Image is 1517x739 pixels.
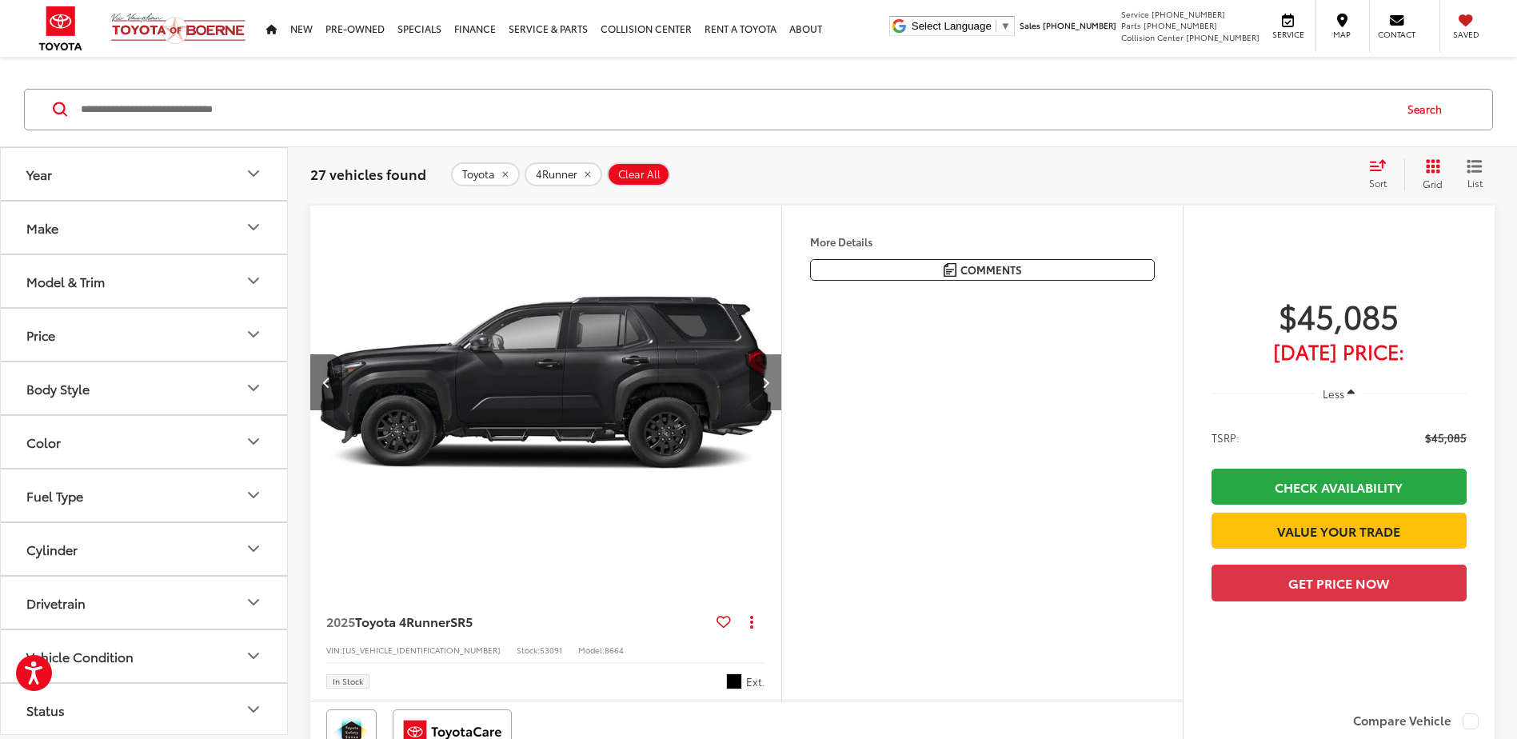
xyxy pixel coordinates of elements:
[746,674,765,689] span: Ext.
[1000,20,1011,32] span: ▼
[1467,176,1483,190] span: List
[26,541,78,557] div: Cylinder
[1121,19,1141,31] span: Parts
[1,523,289,575] button: CylinderCylinder
[1152,8,1225,20] span: [PHONE_NUMBER]
[244,164,263,183] div: Year
[451,162,520,186] button: remove Toyota
[1404,158,1455,190] button: Grid View
[578,644,605,656] span: Model:
[1,416,289,468] button: ColorColor
[110,12,246,45] img: Vic Vaughan Toyota of Boerne
[26,488,83,503] div: Fuel Type
[1455,158,1495,190] button: List View
[244,700,263,719] div: Status
[26,595,86,610] div: Drivetrain
[1,577,289,629] button: DrivetrainDrivetrain
[450,612,473,630] span: SR5
[1186,31,1260,43] span: [PHONE_NUMBER]
[607,162,670,186] button: Clear All
[26,327,55,342] div: Price
[1315,379,1363,408] button: Less
[462,168,495,181] span: Toyota
[26,274,105,289] div: Model & Trim
[1323,386,1344,401] span: Less
[1,362,289,414] button: Body StyleBody Style
[618,168,661,181] span: Clear All
[1361,158,1404,190] button: Select sort value
[309,206,783,560] a: 2025 Toyota 4Runner SR52025 Toyota 4Runner SR52025 Toyota 4Runner SR52025 Toyota 4Runner SR5
[244,325,263,344] div: Price
[342,644,501,656] span: [US_VEHICLE_IDENTIFICATION_NUMBER]
[1270,29,1306,40] span: Service
[326,612,355,630] span: 2025
[810,236,1155,247] h4: More Details
[912,20,992,32] span: Select Language
[1043,19,1116,31] span: [PHONE_NUMBER]
[737,607,765,635] button: Actions
[1425,429,1467,445] span: $45,085
[1,202,289,254] button: MakeMake
[1423,177,1443,190] span: Grid
[1,684,289,736] button: StatusStatus
[1212,295,1467,335] span: $45,085
[1212,429,1240,445] span: TSRP:
[1,309,289,361] button: PricePrice
[1020,19,1040,31] span: Sales
[244,539,263,558] div: Cylinder
[749,354,781,410] button: Next image
[326,644,342,656] span: VIN:
[1,148,289,200] button: YearYear
[244,485,263,505] div: Fuel Type
[26,166,52,182] div: Year
[26,220,58,235] div: Make
[1,630,289,682] button: Vehicle ConditionVehicle Condition
[244,271,263,290] div: Model & Trim
[310,354,342,410] button: Previous image
[1212,469,1467,505] a: Check Availability
[750,615,753,628] span: dropdown dots
[309,206,783,561] img: 2025 Toyota 4Runner SR5
[540,644,562,656] span: 53091
[244,218,263,237] div: Make
[244,646,263,665] div: Vehicle Condition
[1144,19,1217,31] span: [PHONE_NUMBER]
[1,469,289,521] button: Fuel TypeFuel Type
[310,164,426,183] span: 27 vehicles found
[244,432,263,451] div: Color
[1324,29,1359,40] span: Map
[309,206,783,560] div: 2025 Toyota 4Runner SR5 2
[1212,565,1467,601] button: Get Price Now
[1121,8,1149,20] span: Service
[26,381,90,396] div: Body Style
[810,259,1155,281] button: Comments
[1212,513,1467,549] a: Value Your Trade
[517,644,540,656] span: Stock:
[1212,343,1467,359] span: [DATE] Price:
[726,673,742,689] span: Black
[1369,176,1387,190] span: Sort
[960,262,1022,278] span: Comments
[525,162,602,186] button: remove 4Runner
[333,677,363,685] span: In Stock
[605,644,624,656] span: 8664
[1121,31,1184,43] span: Collision Center
[26,434,61,449] div: Color
[26,702,65,717] div: Status
[536,168,577,181] span: 4Runner
[912,20,1011,32] a: Select Language​
[26,649,134,664] div: Vehicle Condition
[355,612,450,630] span: Toyota 4Runner
[79,90,1392,129] input: Search by Make, Model, or Keyword
[1353,713,1479,729] label: Compare Vehicle
[244,378,263,397] div: Body Style
[1448,29,1483,40] span: Saved
[244,593,263,612] div: Drivetrain
[326,613,710,630] a: 2025Toyota 4RunnerSR5
[1392,90,1465,130] button: Search
[1,255,289,307] button: Model & TrimModel & Trim
[944,263,956,277] img: Comments
[1378,29,1415,40] span: Contact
